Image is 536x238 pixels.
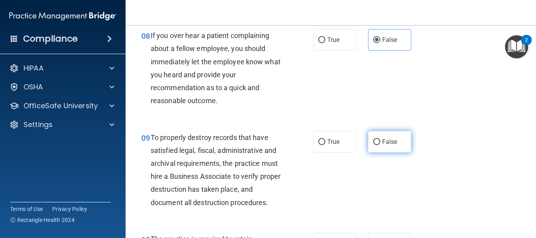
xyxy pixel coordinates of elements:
input: False [373,139,380,145]
p: OfficeSafe University [24,101,98,111]
a: Privacy Policy [52,205,88,213]
span: True [327,138,339,145]
span: Ⓒ Rectangle Health 2024 [10,216,75,224]
div: 2 [525,40,528,50]
a: HIPAA [9,64,114,73]
span: 09 [141,133,150,143]
p: Settings [24,120,53,129]
span: False [382,36,397,44]
span: 08 [141,31,150,41]
p: OSHA [24,82,43,92]
input: False [373,37,380,43]
a: Settings [9,120,114,129]
span: False [382,138,397,145]
input: True [318,139,325,145]
span: To properly destroy records that have satisfied legal, fiscal, administrative and archival requir... [151,133,281,207]
a: OSHA [9,82,114,92]
p: HIPAA [24,64,44,73]
h4: Compliance [23,33,78,44]
button: Open Resource Center, 2 new notifications [505,35,528,58]
a: OfficeSafe University [9,101,114,111]
img: PMB logo [9,8,116,24]
span: If you over hear a patient complaining about a fellow employee, you should immediately let the em... [151,31,281,105]
a: Terms of Use [10,205,43,213]
input: True [318,37,325,43]
iframe: Drift Widget Chat Controller [497,184,527,214]
span: True [327,36,339,44]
